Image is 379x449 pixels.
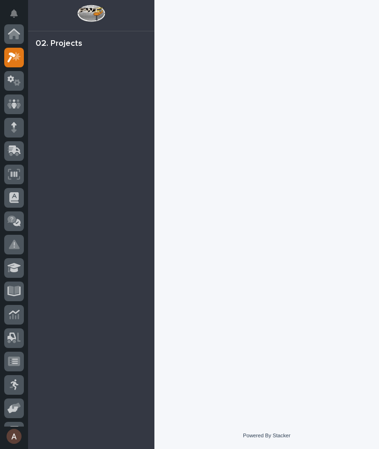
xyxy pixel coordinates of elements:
[243,433,290,438] a: Powered By Stacker
[4,427,24,446] button: users-avatar
[77,5,105,22] img: Workspace Logo
[36,39,82,49] div: 02. Projects
[12,9,24,24] div: Notifications
[4,4,24,23] button: Notifications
